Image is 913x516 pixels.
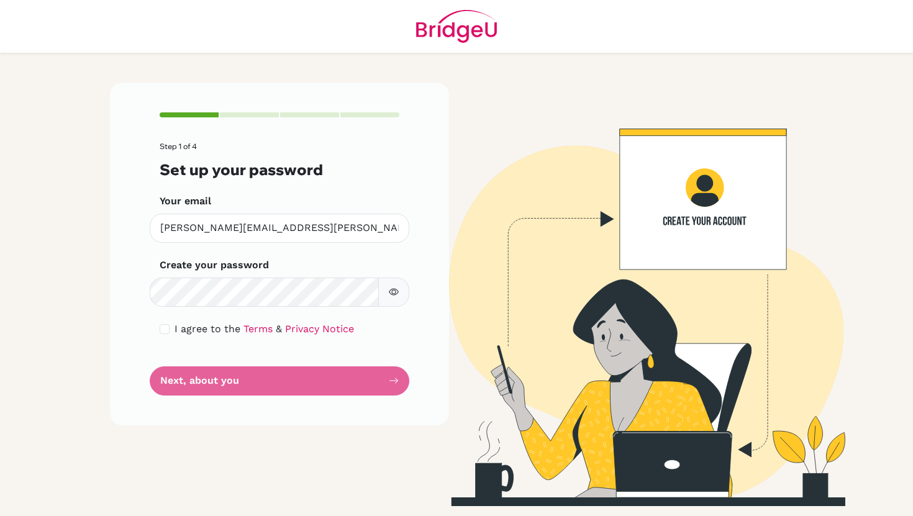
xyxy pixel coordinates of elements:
a: Terms [243,323,273,335]
span: Step 1 of 4 [160,142,197,151]
label: Create your password [160,258,269,273]
span: I agree to the [175,323,240,335]
h3: Set up your password [160,161,399,179]
label: Your email [160,194,211,209]
input: Insert your email* [150,214,409,243]
a: Privacy Notice [285,323,354,335]
span: & [276,323,282,335]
